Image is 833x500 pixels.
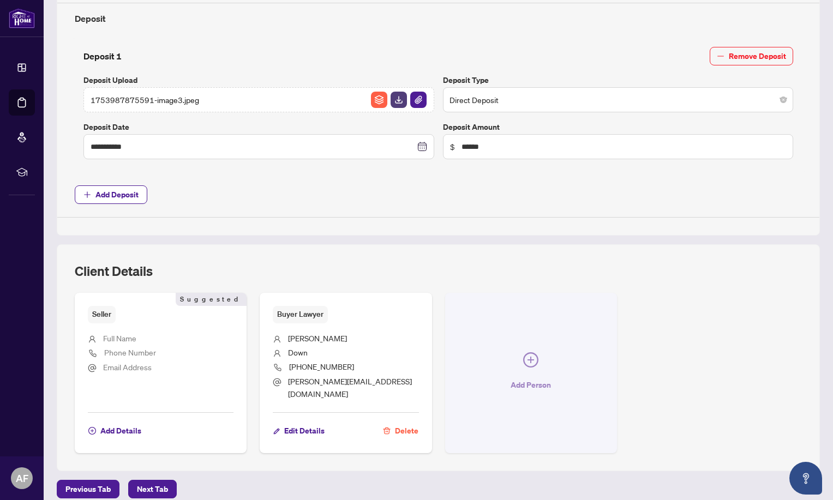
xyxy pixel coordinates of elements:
[391,92,407,108] img: File Download
[83,74,434,86] label: Deposit Upload
[780,97,787,103] span: close-circle
[410,92,427,108] img: File Attachement
[284,422,325,439] span: Edit Details
[176,293,247,306] span: Suggested
[382,421,419,440] button: Delete
[104,347,156,357] span: Phone Number
[273,306,328,323] span: Buyer Lawyer
[65,480,111,498] span: Previous Tab
[710,47,793,65] button: Remove Deposit
[789,462,822,495] button: Open asap
[371,92,387,108] img: File Archive
[83,121,434,133] label: Deposit Date
[75,12,802,25] h4: Deposit
[410,91,427,109] button: File Attachement
[450,89,787,110] span: Direct Deposit
[390,91,407,109] button: File Download
[75,185,147,204] button: Add Deposit
[288,376,412,399] span: [PERSON_NAME][EMAIL_ADDRESS][DOMAIN_NAME]
[9,8,35,28] img: logo
[137,480,168,498] span: Next Tab
[100,422,141,439] span: Add Details
[395,422,418,439] span: Delete
[16,471,28,486] span: AF
[511,376,551,394] span: Add Person
[729,47,786,65] span: Remove Deposit
[88,306,116,323] span: Seller
[717,52,724,60] span: minus
[83,191,91,198] span: plus
[289,362,354,371] span: [PHONE_NUMBER]
[75,262,153,280] h2: Client Details
[450,141,455,153] span: $
[103,362,152,372] span: Email Address
[443,74,794,86] label: Deposit Type
[445,293,617,453] button: Add Person
[288,333,347,343] span: [PERSON_NAME]
[273,421,325,440] button: Edit Details
[443,121,794,133] label: Deposit Amount
[88,421,142,440] button: Add Details
[370,91,388,109] button: File Archive
[103,333,136,343] span: Full Name
[288,347,308,357] span: Down
[57,480,119,498] button: Previous Tab
[128,480,177,498] button: Next Tab
[523,352,538,368] span: plus-circle
[88,427,96,435] span: plus-circle
[83,87,434,112] span: 1753987875591-image3.jpegFile ArchiveFile DownloadFile Attachement
[91,94,199,106] span: 1753987875591-image3.jpeg
[83,50,122,63] h4: Deposit 1
[95,186,139,203] span: Add Deposit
